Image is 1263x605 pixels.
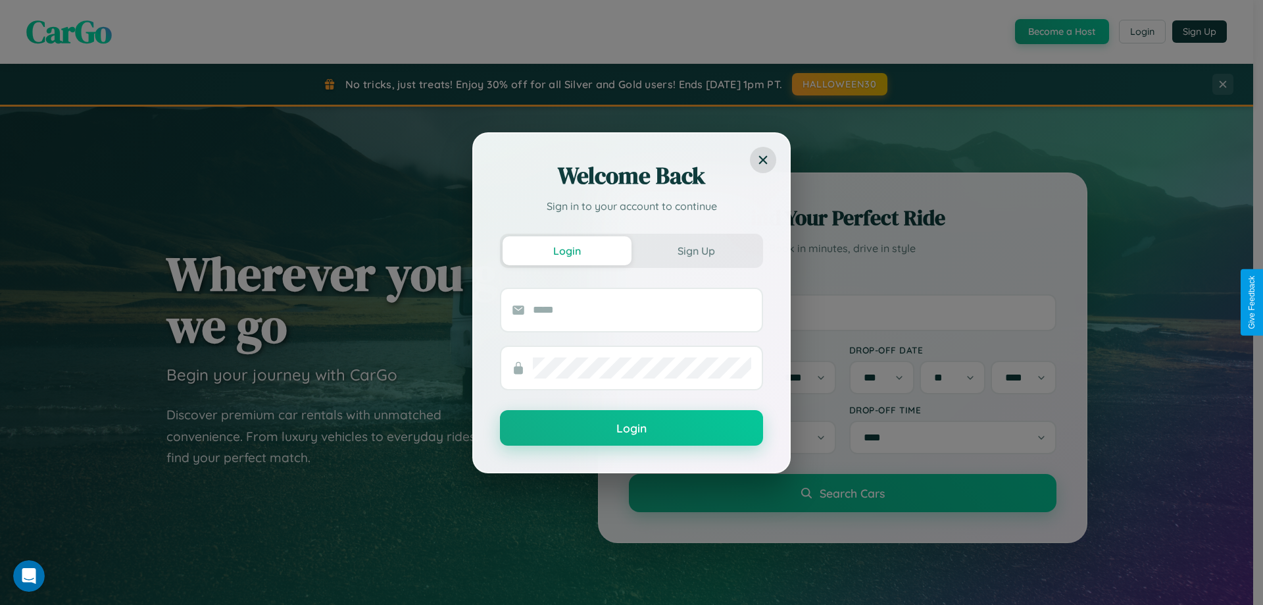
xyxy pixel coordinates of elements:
[631,236,760,265] button: Sign Up
[503,236,631,265] button: Login
[500,160,763,192] h2: Welcome Back
[13,560,45,592] iframe: Intercom live chat
[500,198,763,214] p: Sign in to your account to continue
[1247,276,1256,329] div: Give Feedback
[500,410,763,446] button: Login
